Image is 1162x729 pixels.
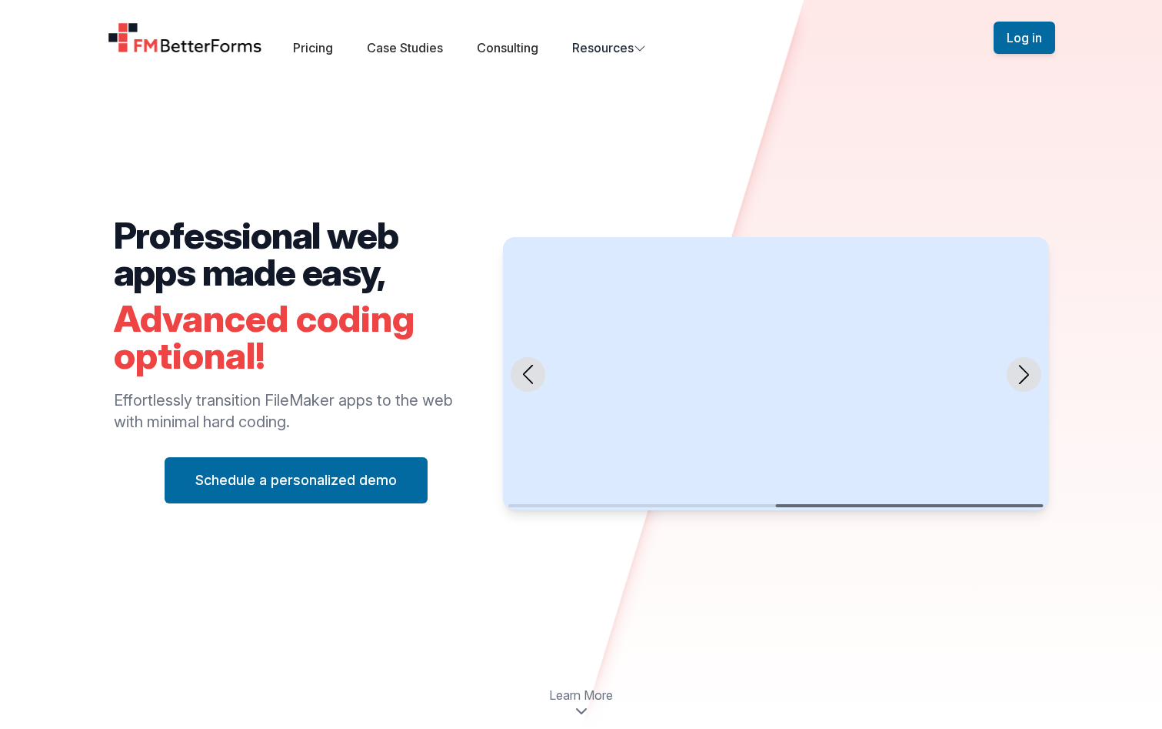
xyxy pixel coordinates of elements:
[114,217,479,291] h2: Professional web apps made easy,
[89,18,1074,57] nav: Global
[572,38,646,57] button: Resources
[503,237,1048,510] swiper-slide: 2 / 2
[477,40,538,55] a: Consulting
[108,22,263,53] a: Home
[165,457,428,503] button: Schedule a personalized demo
[549,686,613,704] span: Learn More
[367,40,443,55] a: Case Studies
[994,22,1055,54] button: Log in
[114,300,479,374] h2: Advanced coding optional!
[293,40,333,55] a: Pricing
[114,390,479,433] p: Effortlessly transition FileMaker apps to the web with minimal hard coding.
